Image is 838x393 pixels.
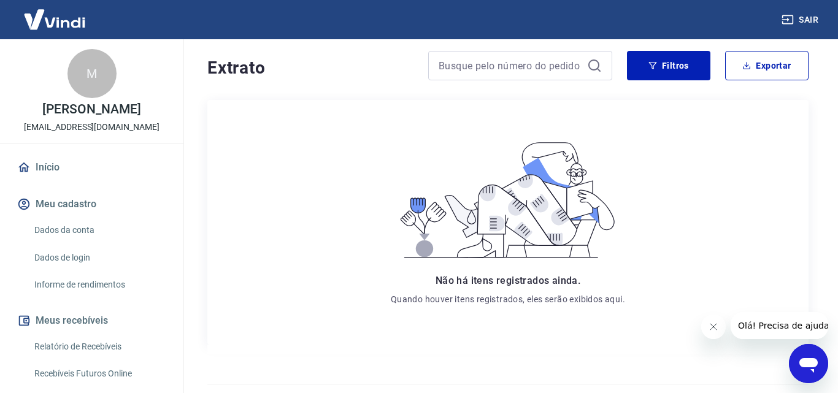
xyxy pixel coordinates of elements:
[436,275,580,286] span: Não há itens registrados ainda.
[15,191,169,218] button: Meu cadastro
[24,121,160,134] p: [EMAIL_ADDRESS][DOMAIN_NAME]
[15,154,169,181] a: Início
[207,56,413,80] h4: Extrato
[779,9,823,31] button: Sair
[391,293,625,305] p: Quando houver itens registrados, eles serão exibidos aqui.
[29,218,169,243] a: Dados da conta
[627,51,710,80] button: Filtros
[701,315,726,339] iframe: Fechar mensagem
[15,1,94,38] img: Vindi
[439,56,582,75] input: Busque pelo número do pedido
[42,103,140,116] p: [PERSON_NAME]
[731,312,828,339] iframe: Mensagem da empresa
[67,49,117,98] div: M
[29,272,169,297] a: Informe de rendimentos
[7,9,103,18] span: Olá! Precisa de ajuda?
[29,245,169,270] a: Dados de login
[29,361,169,386] a: Recebíveis Futuros Online
[725,51,809,80] button: Exportar
[15,307,169,334] button: Meus recebíveis
[789,344,828,383] iframe: Botão para abrir a janela de mensagens
[29,334,169,359] a: Relatório de Recebíveis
